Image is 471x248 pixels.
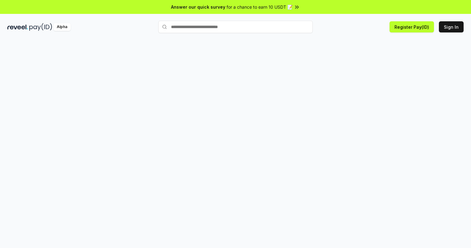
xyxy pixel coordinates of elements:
[171,4,225,10] span: Answer our quick survey
[53,23,71,31] div: Alpha
[7,23,28,31] img: reveel_dark
[227,4,293,10] span: for a chance to earn 10 USDT 📝
[390,21,434,32] button: Register Pay(ID)
[29,23,52,31] img: pay_id
[439,21,464,32] button: Sign In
